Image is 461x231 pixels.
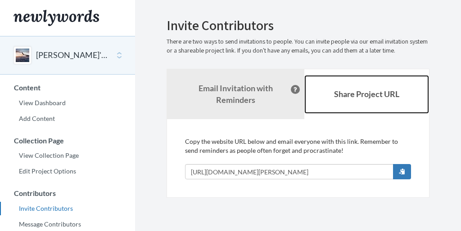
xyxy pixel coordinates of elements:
[185,137,411,179] div: Copy the website URL below and email everyone with this link. Remember to send reminders as peopl...
[0,189,135,197] h3: Contributors
[0,137,135,145] h3: Collection Page
[334,89,399,99] b: Share Project URL
[36,49,109,61] button: [PERSON_NAME]'s Thrive Retirement
[167,18,429,33] h2: Invite Contributors
[14,10,99,26] img: Newlywords logo
[18,6,51,14] span: Support
[199,83,273,105] strong: Email Invitation with Reminders
[167,37,429,55] p: There are two ways to send invitations to people. You can invite people via our email invitation ...
[0,84,135,92] h3: Content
